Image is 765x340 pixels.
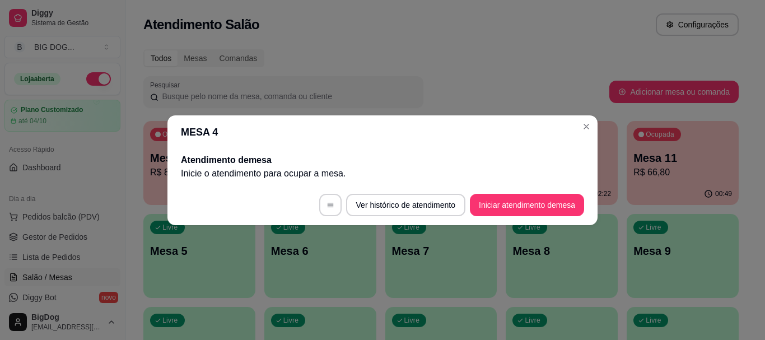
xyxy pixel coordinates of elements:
button: Ver histórico de atendimento [346,194,465,216]
h2: Atendimento de mesa [181,153,584,167]
button: Iniciar atendimento demesa [470,194,584,216]
button: Close [577,118,595,136]
header: MESA 4 [167,115,598,149]
p: Inicie o atendimento para ocupar a mesa . [181,167,584,180]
